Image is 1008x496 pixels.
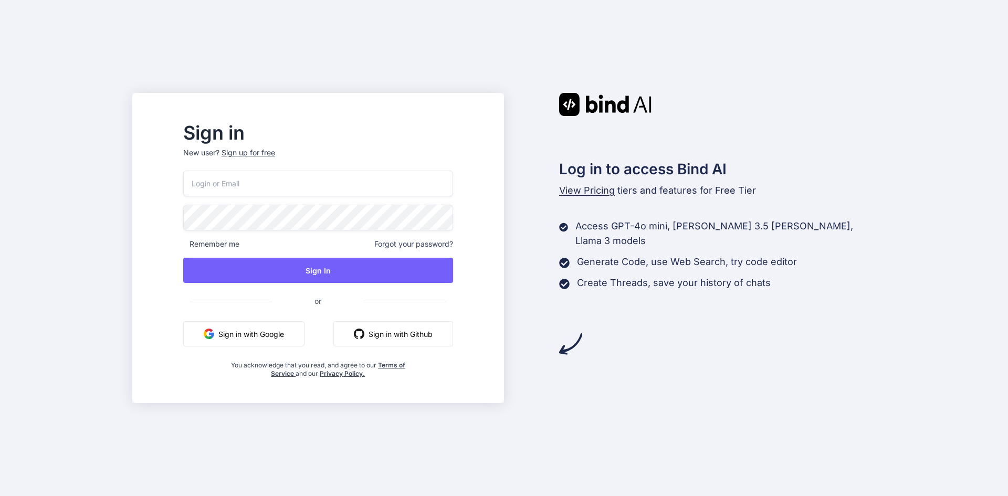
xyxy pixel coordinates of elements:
img: github [354,329,364,339]
button: Sign in with Github [333,321,453,346]
div: You acknowledge that you read, and agree to our and our [228,355,408,378]
a: Terms of Service [271,361,405,377]
span: Forgot your password? [374,239,453,249]
h2: Log in to access Bind AI [559,158,876,180]
p: Create Threads, save your history of chats [577,276,771,290]
input: Login or Email [183,171,453,196]
h2: Sign in [183,124,453,141]
span: or [272,288,363,314]
a: Privacy Policy. [320,370,365,377]
span: Remember me [183,239,239,249]
img: arrow [559,332,582,355]
div: Sign up for free [222,147,275,158]
button: Sign in with Google [183,321,304,346]
p: New user? [183,147,453,171]
p: Generate Code, use Web Search, try code editor [577,255,797,269]
span: View Pricing [559,185,615,196]
p: Access GPT-4o mini, [PERSON_NAME] 3.5 [PERSON_NAME], Llama 3 models [575,219,876,248]
button: Sign In [183,258,453,283]
img: Bind AI logo [559,93,652,116]
p: tiers and features for Free Tier [559,183,876,198]
img: google [204,329,214,339]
